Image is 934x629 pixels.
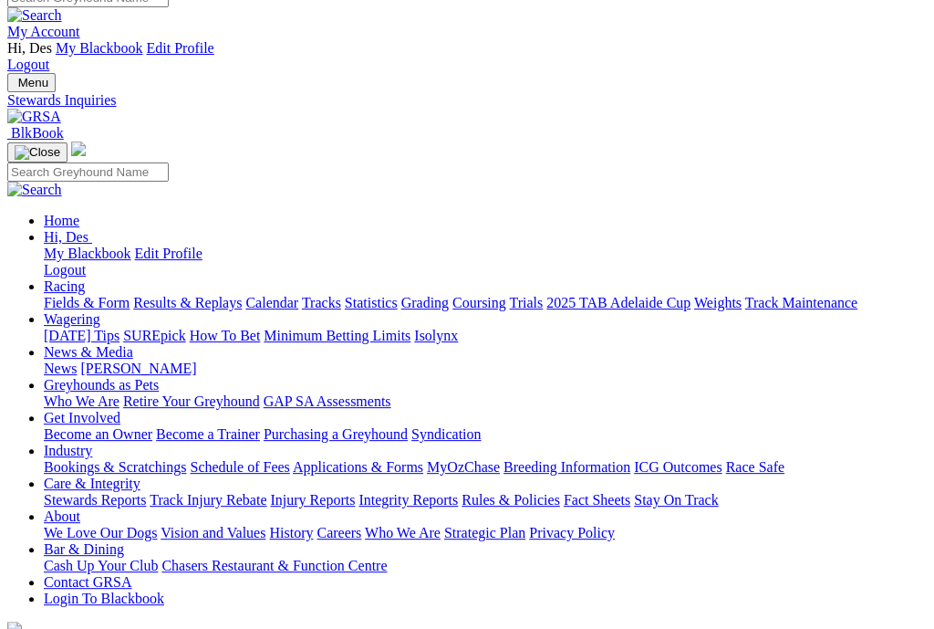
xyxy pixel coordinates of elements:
div: Industry [44,459,927,476]
a: Coursing [452,295,506,310]
div: Get Involved [44,426,927,443]
a: 2025 TAB Adelaide Cup [546,295,690,310]
a: ICG Outcomes [634,459,721,475]
div: About [44,525,927,541]
a: Stewards Reports [44,492,146,508]
a: Home [44,213,79,228]
a: Injury Reports [270,492,355,508]
a: SUREpick [123,328,185,343]
a: GAP SA Assessments [264,393,391,409]
a: My Blackbook [56,40,143,56]
a: News & Media [44,344,133,360]
a: Wagering [44,311,100,327]
a: Applications & Forms [293,459,423,475]
a: We Love Our Dogs [44,525,157,540]
a: Isolynx [414,328,458,343]
div: Wagering [44,328,927,344]
span: Hi, Des [44,229,88,245]
img: Close [15,145,60,160]
a: Schedule of Fees [190,459,289,475]
a: Fields & Form [44,295,130,310]
a: Rules & Policies [462,492,560,508]
a: Become an Owner [44,426,152,442]
a: [PERSON_NAME] [80,361,196,376]
a: Vision and Values [161,525,265,540]
a: Stewards Inquiries [7,92,927,109]
a: Care & Integrity [44,476,140,491]
span: Menu [18,76,48,89]
a: Contact GRSA [44,574,131,590]
a: Get Involved [44,410,120,425]
a: Privacy Policy [529,525,615,540]
span: BlkBook [11,125,64,141]
a: [DATE] Tips [44,328,119,343]
div: News & Media [44,361,927,377]
a: Who We Are [44,393,119,409]
img: logo-grsa-white.png [71,142,86,156]
a: Strategic Plan [444,525,525,540]
a: Syndication [411,426,481,442]
a: BlkBook [7,125,64,141]
a: Minimum Betting Limits [264,328,410,343]
a: Calendar [245,295,298,310]
a: My Account [7,24,80,39]
a: How To Bet [190,328,261,343]
a: Edit Profile [135,246,202,261]
a: MyOzChase [427,459,500,475]
div: Hi, Des [44,246,927,278]
a: Become a Trainer [156,426,260,442]
a: Fact Sheets [564,492,630,508]
div: Bar & Dining [44,558,927,574]
a: Weights [694,295,742,310]
a: Grading [401,295,449,310]
a: Tracks [302,295,341,310]
div: My Account [7,40,927,73]
a: Stay On Track [634,492,718,508]
a: Breeding Information [503,459,630,475]
a: Track Maintenance [745,295,857,310]
img: Search [7,182,62,198]
span: Hi, Des [7,40,52,56]
a: Purchasing a Greyhound [264,426,408,442]
a: Statistics [345,295,398,310]
a: Integrity Reports [358,492,458,508]
a: Racing [44,278,85,294]
a: History [269,525,313,540]
a: Results & Replays [133,295,242,310]
a: About [44,508,80,524]
div: Racing [44,295,927,311]
a: Careers [317,525,361,540]
a: Greyhounds as Pets [44,377,159,393]
a: Bookings & Scratchings [44,459,186,475]
a: Industry [44,443,92,458]
a: Track Injury Rebate [150,492,266,508]
a: Edit Profile [146,40,213,56]
div: Greyhounds as Pets [44,393,927,410]
a: Logout [44,262,86,278]
a: Login To Blackbook [44,591,164,606]
a: Cash Up Your Club [44,558,158,573]
a: Hi, Des [44,229,92,245]
button: Toggle navigation [7,73,56,92]
a: Who We Are [365,525,441,540]
a: Trials [509,295,543,310]
a: My Blackbook [44,246,131,261]
a: Logout [7,57,49,72]
button: Toggle navigation [7,142,67,162]
img: Search [7,7,62,24]
a: Race Safe [725,459,784,475]
a: Retire Your Greyhound [123,393,260,409]
a: Bar & Dining [44,541,124,557]
img: GRSA [7,109,61,125]
a: Chasers Restaurant & Function Centre [161,558,387,573]
input: Search [7,162,169,182]
div: Care & Integrity [44,492,927,508]
a: News [44,361,77,376]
